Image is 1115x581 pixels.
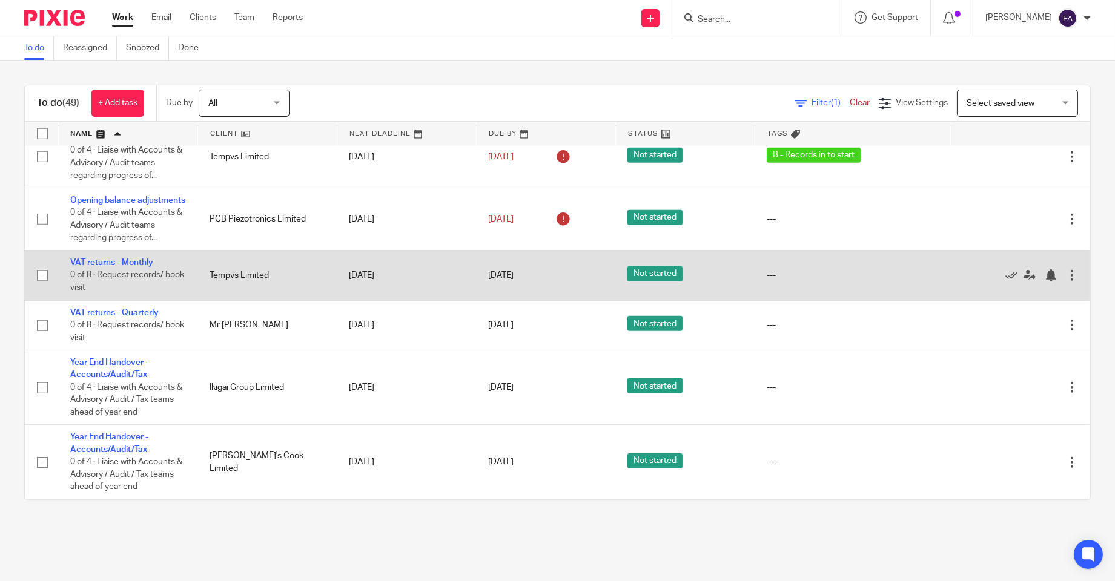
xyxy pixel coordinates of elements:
td: [DATE] [337,300,476,350]
span: Not started [627,210,683,225]
img: svg%3E [1058,8,1077,28]
a: To do [24,36,54,60]
span: (1) [831,99,841,107]
span: 0 of 8 · Request records/ book visit [70,321,184,342]
td: Tempvs Limited [197,251,337,300]
span: 0 of 4 · Liaise with Accounts & Advisory / Audit teams regarding progress of... [70,209,182,242]
a: Mark as done [1005,269,1024,281]
span: [DATE] [488,458,514,467]
span: Get Support [872,13,918,22]
span: Not started [627,266,683,281]
span: Filter [812,99,850,107]
a: Reports [273,11,303,24]
span: View Settings [896,99,948,107]
span: Not started [627,316,683,331]
a: Email [151,11,171,24]
a: Team [234,11,254,24]
a: Clear [850,99,870,107]
td: PCB Piezotronics Limited [197,188,337,251]
span: [DATE] [488,383,514,392]
div: --- [767,213,939,225]
div: --- [767,269,939,281]
a: VAT returns - Monthly [70,258,153,267]
span: [DATE] [488,321,514,329]
a: Clients [190,11,216,24]
p: [PERSON_NAME] [985,11,1052,24]
span: B - Records in to start [767,148,861,163]
span: 0 of 4 · Liaise with Accounts & Advisory / Audit teams regarding progress of... [70,146,182,180]
td: Ikigai Group Limited [197,350,337,425]
a: VAT returns - Quarterly [70,309,159,317]
a: Done [178,36,208,60]
a: Snoozed [126,36,169,60]
td: [DATE] [337,251,476,300]
p: Due by [166,97,193,109]
span: 0 of 4 · Liaise with Accounts & Advisory / Audit / Tax teams ahead of year end [70,383,182,416]
span: (49) [62,98,79,108]
td: Tempvs Limited [197,126,337,188]
span: [DATE] [488,215,514,223]
span: Tags [767,130,788,137]
span: 0 of 8 · Request records/ book visit [70,271,184,292]
span: Select saved view [967,99,1034,108]
td: [DATE] [337,425,476,499]
div: --- [767,319,939,331]
a: Year End Handover - Accounts/Audit/Tax [70,358,148,379]
div: --- [767,456,939,468]
div: --- [767,381,939,393]
a: Opening balance adjustments [70,196,185,205]
td: [PERSON_NAME]'s Cook Limited [197,425,337,499]
td: [DATE] [337,126,476,188]
span: Not started [627,378,683,393]
img: Pixie [24,10,85,26]
span: All [208,99,217,108]
span: Not started [627,453,683,468]
span: Not started [627,148,683,163]
span: 0 of 4 · Liaise with Accounts & Advisory / Audit / Tax teams ahead of year end [70,458,182,491]
span: [DATE] [488,271,514,280]
a: Year End Handover - Accounts/Audit/Tax [70,433,148,453]
a: Reassigned [63,36,117,60]
h1: To do [37,97,79,110]
a: Work [112,11,133,24]
span: [DATE] [488,153,514,161]
td: Mr [PERSON_NAME] [197,300,337,350]
td: [DATE] [337,350,476,425]
input: Search [696,15,806,25]
td: [DATE] [337,188,476,251]
a: + Add task [91,90,144,117]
